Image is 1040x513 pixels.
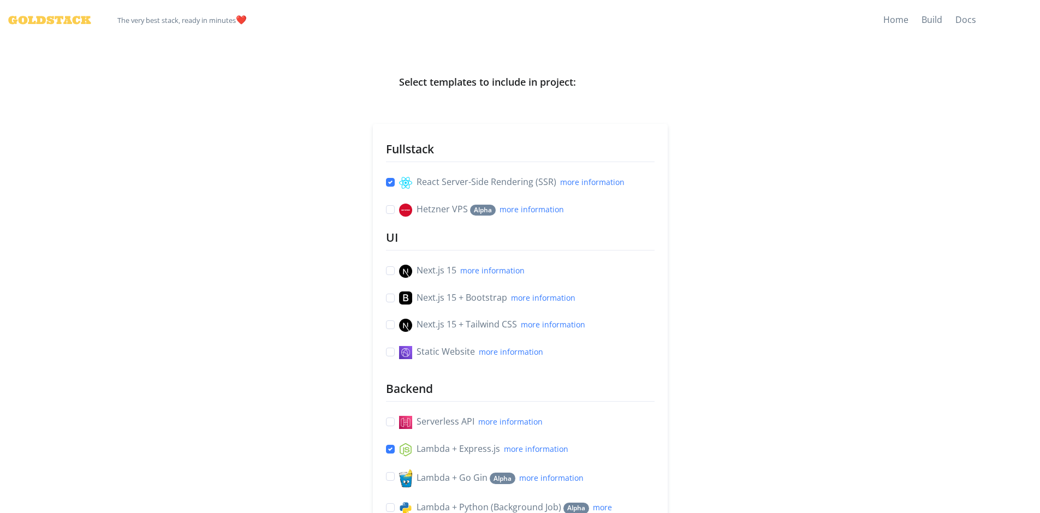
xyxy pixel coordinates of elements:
[386,141,655,157] h2: Fullstack
[399,416,412,429] img: svg%3e
[399,264,525,278] label: Next.js 15
[983,14,1032,25] iframe: GitHub Star Goldstack
[399,346,412,359] img: svg%3e
[521,319,585,330] a: more information
[460,265,525,276] a: more information
[399,75,641,89] h4: Select templates to include in project:
[490,473,515,484] span: Alpha
[399,291,412,305] img: svg%3e
[500,204,564,214] a: more information
[399,175,625,189] label: React Server-Side Rendering (SSR)
[399,202,564,217] label: Hetzner VPS
[8,9,82,32] a: Goldstack Logo
[399,469,584,488] label: Lambda + Go Gin
[399,318,585,332] label: Next.js 15 + Tailwind CSS
[511,293,575,303] a: more information
[399,291,575,305] label: Next.js 15 + Bootstrap
[399,204,412,217] img: hetzner.svg
[399,469,412,488] img: go_gin.png
[560,177,625,187] a: more information
[399,319,412,332] img: svg%3e
[470,205,496,216] span: Alpha
[504,444,568,454] a: more information
[386,230,655,246] h2: UI
[399,415,543,429] label: Serverless API
[399,176,412,189] img: svg%3e
[386,381,655,397] h2: Backend
[117,9,247,32] span: ️❤️
[399,443,412,456] img: svg%3e
[519,473,584,483] a: more information
[399,345,543,359] label: Static Website
[117,15,236,25] small: The very best stack, ready in minutes
[479,347,543,357] a: more information
[399,265,412,278] img: svg%3e
[478,416,543,427] a: more information
[399,442,568,456] label: Lambda + Express.js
